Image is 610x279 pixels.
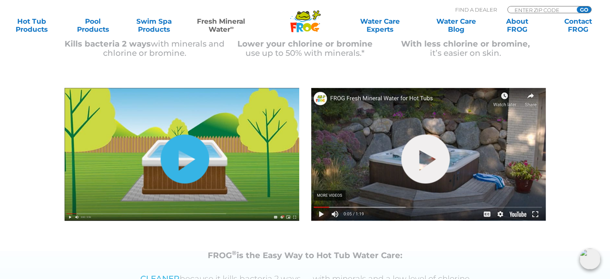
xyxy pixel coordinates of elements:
[432,17,480,33] a: Water CareBlog
[65,88,299,221] img: fmw-hot-tub-cover-1
[208,250,402,260] strong: FROG is the Easy Way to Hot Tub Water Care:
[311,88,546,221] img: fmw-hot-tub-cover-2
[455,6,497,13] p: Find A Dealer
[580,248,600,269] img: openIcon
[69,17,116,33] a: PoolProducts
[225,39,385,58] p: use up to 50% with minerals.*
[555,17,602,33] a: ContactFROG
[237,39,373,49] span: Lower your chlorine or bromine
[8,17,55,33] a: Hot TubProducts
[191,17,251,33] a: Fresh MineralWater∞
[232,249,237,257] sup: ®
[385,39,546,58] p: it’s easier on skin.
[230,24,233,31] sup: ∞
[401,39,530,49] span: With less chlorine or bromine,
[65,39,151,49] span: Kills bacteria 2 ways
[65,39,225,58] p: with minerals and chlorine or bromine.
[341,17,419,33] a: Water CareExperts
[577,6,591,13] input: GO
[493,17,541,33] a: AboutFROG
[130,17,178,33] a: Swim SpaProducts
[514,6,568,13] input: Zip Code Form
